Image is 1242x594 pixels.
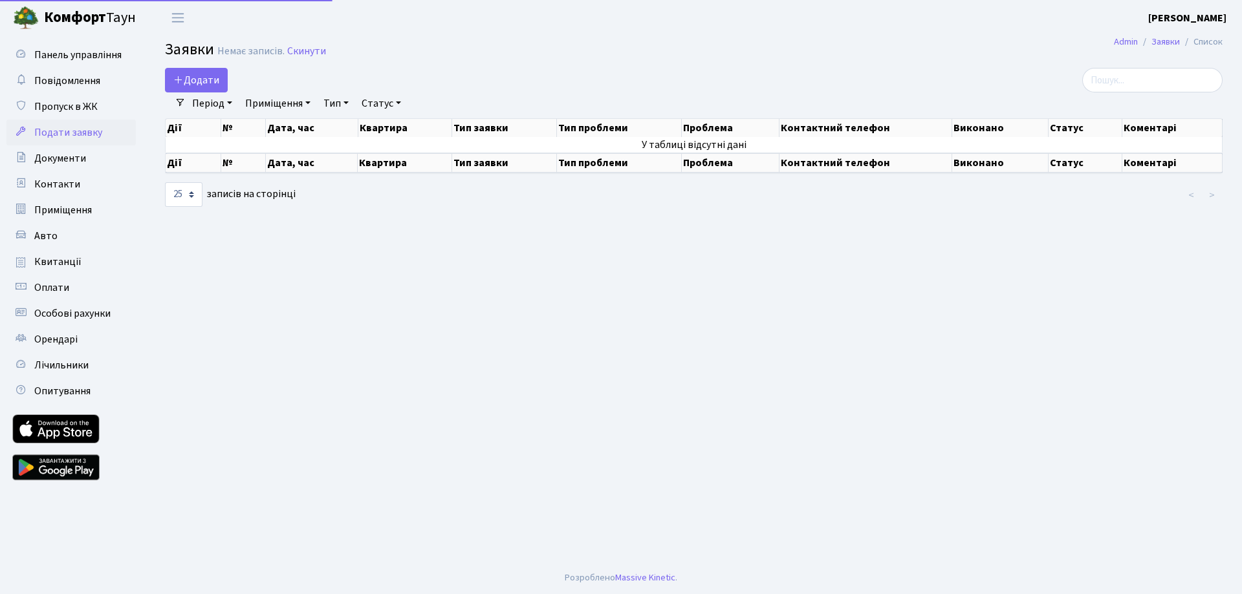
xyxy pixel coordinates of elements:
[615,571,675,584] a: Massive Kinetic
[34,384,91,398] span: Опитування
[779,153,952,173] th: Контактний телефон
[1180,35,1223,49] li: Список
[682,119,779,137] th: Проблема
[358,153,452,173] th: Квартира
[6,171,136,197] a: Контакти
[452,153,557,173] th: Тип заявки
[217,45,285,58] div: Немає записів.
[44,7,106,28] b: Комфорт
[34,255,82,269] span: Квитанції
[187,92,237,114] a: Період
[165,182,296,207] label: записів на сторінці
[952,119,1049,137] th: Виконано
[6,378,136,404] a: Опитування
[1082,68,1223,92] input: Пошук...
[34,74,100,88] span: Повідомлення
[166,153,221,173] th: Дії
[6,94,136,120] a: Пропуск в ЖК
[1095,28,1242,56] nav: breadcrumb
[682,153,779,173] th: Проблема
[557,153,682,173] th: Тип проблеми
[6,352,136,378] a: Лічильники
[1122,153,1223,173] th: Коментарі
[6,145,136,171] a: Документи
[1148,11,1226,25] b: [PERSON_NAME]
[6,42,136,68] a: Панель управління
[1049,153,1123,173] th: Статус
[34,281,69,295] span: Оплати
[266,153,358,173] th: Дата, час
[6,301,136,326] a: Особові рахунки
[952,153,1049,173] th: Виконано
[221,153,266,173] th: №
[6,120,136,145] a: Подати заявку
[221,119,266,137] th: №
[34,125,102,140] span: Подати заявку
[6,223,136,249] a: Авто
[565,571,677,585] div: Розроблено .
[34,48,122,62] span: Панель управління
[34,229,58,243] span: Авто
[266,119,358,137] th: Дата, час
[166,137,1223,153] td: У таблиці відсутні дані
[358,119,453,137] th: Квартира
[452,119,557,137] th: Тип заявки
[165,68,228,92] a: Додати
[6,197,136,223] a: Приміщення
[557,119,682,137] th: Тип проблеми
[240,92,316,114] a: Приміщення
[34,177,80,191] span: Контакти
[779,119,952,137] th: Контактний телефон
[1148,10,1226,26] a: [PERSON_NAME]
[1122,119,1223,137] th: Коментарі
[1049,119,1123,137] th: Статус
[165,38,214,61] span: Заявки
[13,5,39,31] img: logo.png
[1151,35,1180,48] a: Заявки
[318,92,354,114] a: Тип
[1114,35,1138,48] a: Admin
[6,326,136,352] a: Орендарі
[34,151,86,165] span: Документи
[162,7,194,28] button: Переключити навігацію
[165,182,202,207] select: записів на сторінці
[6,249,136,275] a: Квитанції
[34,332,78,346] span: Орендарі
[287,45,326,58] a: Скинути
[34,358,89,372] span: Лічильники
[173,73,219,87] span: Додати
[34,100,98,114] span: Пропуск в ЖК
[6,68,136,94] a: Повідомлення
[34,203,92,217] span: Приміщення
[356,92,406,114] a: Статус
[6,275,136,301] a: Оплати
[34,306,111,321] span: Особові рахунки
[166,119,221,137] th: Дії
[44,7,136,29] span: Таун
